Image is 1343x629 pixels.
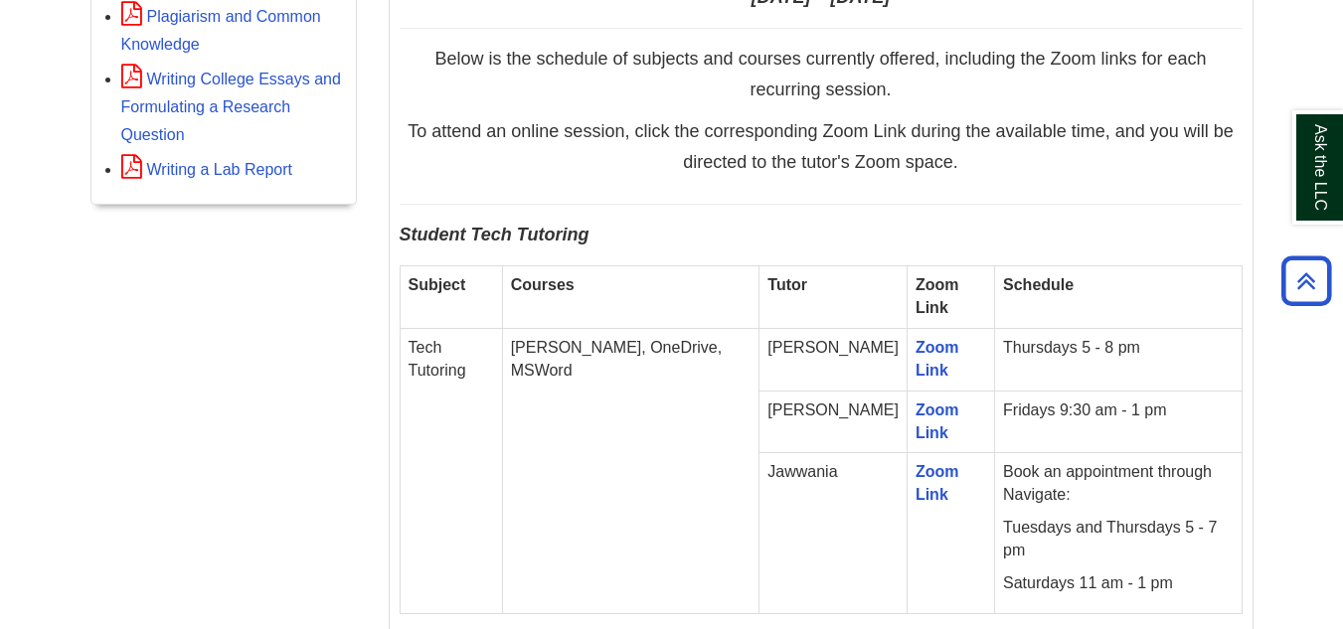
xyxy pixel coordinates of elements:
a: Back to Top [1274,267,1338,294]
p: Tuesdays and Thursdays 5 - 7 pm [1003,517,1233,562]
a: Plagiarism and Common Knowledge [121,8,321,53]
strong: Schedule [1003,276,1074,293]
strong: Courses [511,276,575,293]
td: [PERSON_NAME] [759,391,908,453]
a: Zoom Link [916,401,959,441]
strong: Zoom Link [916,276,959,316]
p: Book an appointment through Navigate: [1003,461,1233,507]
span: To attend an online session, click the corresponding Zoom Link during the available time, and you... [408,121,1233,173]
span: Below is the schedule of subjects and courses currently offered, including the Zoom links for eac... [434,49,1206,100]
p: Thursdays 5 - 8 pm [1003,337,1233,360]
a: Writing a Lab Report [121,161,292,178]
td: [PERSON_NAME] [759,328,908,391]
strong: Tutor [767,276,807,293]
p: Fridays 9:30 am - 1 pm [1003,399,1233,422]
p: [PERSON_NAME], OneDrive, MSWord [511,337,752,383]
a: Zoom Link [916,463,959,503]
strong: Subject [409,276,466,293]
span: Student Tech Tutoring [400,225,589,244]
a: Zoom Link [916,339,959,379]
td: Jawwania [759,453,908,613]
a: Writing College Essays and Formulating a Research Question [121,71,341,143]
td: Tech Tutoring [400,328,502,613]
p: Saturdays 11 am - 1 pm [1003,572,1233,595]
